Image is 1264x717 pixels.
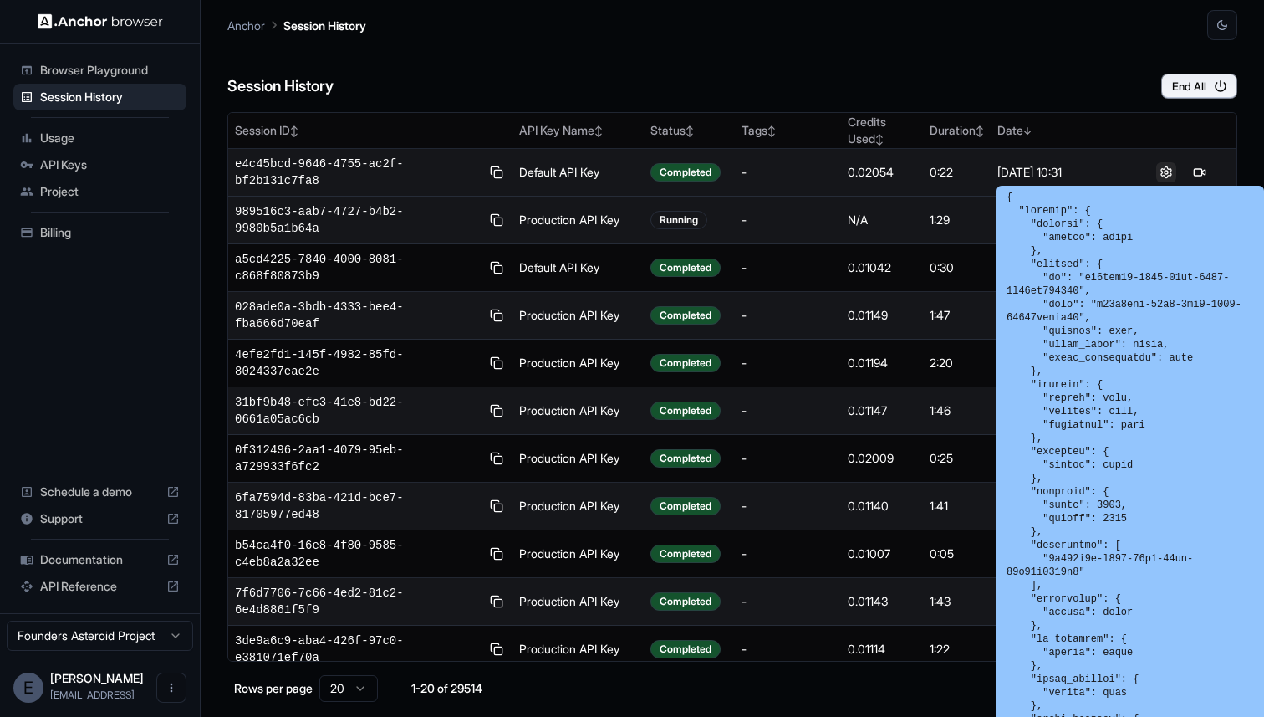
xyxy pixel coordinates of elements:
span: Project [40,183,180,200]
span: API Keys [40,156,180,173]
div: N/A [848,212,917,228]
span: a5cd4225-7840-4000-8081-c868f80873b9 [235,251,480,284]
div: 0.01140 [848,498,917,515]
div: 0.01149 [848,307,917,324]
div: 2:20 [930,355,984,371]
div: Tags [742,122,834,139]
div: Completed [650,402,721,420]
div: Status [650,122,729,139]
button: End All [1161,74,1237,99]
div: 0.01114 [848,641,917,658]
span: 31bf9b48-efc3-41e8-bd22-0661a05ac6cb [235,394,480,428]
div: 0:25 [930,450,984,467]
div: - [742,402,834,419]
div: 0.01147 [848,402,917,419]
span: Session History [40,89,180,105]
span: ed@asteroid.ai [50,689,135,701]
div: Completed [650,545,721,563]
span: ↕ [290,125,298,137]
td: Default API Key [512,244,643,292]
td: Production API Key [512,578,643,626]
div: 1:22 [930,641,984,658]
div: Completed [650,497,721,515]
span: Documentation [40,551,160,568]
span: 3de9a6c9-aba4-426f-97c0-e381071ef70a [235,632,480,666]
span: Browser Playground [40,62,180,79]
div: 0.01194 [848,355,917,371]
nav: breadcrumb [227,16,366,34]
span: ↕ [594,125,603,137]
div: Credits Used [848,114,917,147]
div: Completed [650,259,721,277]
p: Anchor [227,17,265,34]
span: 0f312496-2aa1-4079-95eb-a729933f6fc2 [235,442,480,475]
span: ↓ [1023,125,1032,137]
p: Session History [283,17,366,34]
p: Rows per page [234,680,313,697]
button: Open menu [156,673,186,703]
span: ↕ [875,133,884,146]
div: Session ID [235,122,506,139]
div: Schedule a demo [13,479,186,505]
span: 7f6d7706-7c66-4ed2-81c2-6e4d8861f5f9 [235,585,480,618]
span: 4efe2fd1-145f-4982-85fd-8024337eae2e [235,346,480,380]
div: 1:46 [930,402,984,419]
div: Support [13,505,186,532]
div: - [742,212,834,228]
div: Billing [13,219,186,246]
div: API Key Name [519,122,636,139]
td: Production API Key [512,340,643,387]
div: - [742,164,834,181]
div: Project [13,178,186,205]
div: API Reference [13,573,186,600]
div: Duration [930,122,984,139]
span: Usage [40,130,180,146]
td: Production API Key [512,435,643,483]
div: Completed [650,163,721,182]
span: b54ca4f0-16e8-4f80-9585-c4eb8a2a32ee [235,537,480,571]
div: Browser Playground [13,57,186,84]
div: Completed [650,354,721,372]
div: - [742,450,834,467]
div: Documentation [13,546,186,573]
div: API Keys [13,151,186,178]
td: Production API Key [512,483,643,530]
div: 1:47 [930,307,984,324]
span: 6fa7594d-83ba-421d-bce7-81705977ed48 [235,489,480,523]
td: Production API Key [512,530,643,578]
span: Edward Upton [50,671,144,685]
span: 989516c3-aab7-4727-b4b2-9980b5a1b64a [235,203,480,237]
div: Completed [650,640,721,658]
td: Production API Key [512,197,643,244]
div: - [742,498,834,515]
div: - [742,545,834,562]
div: 0.02054 [848,164,917,181]
div: [DATE] 10:31 [997,164,1122,181]
td: Production API Key [512,292,643,340]
div: - [742,259,834,276]
span: Support [40,510,160,527]
div: 0.01042 [848,259,917,276]
div: 0:22 [930,164,984,181]
div: Completed [650,449,721,468]
div: Usage [13,125,186,151]
div: - [742,641,834,658]
span: API Reference [40,578,160,595]
div: - [742,307,834,324]
div: - [742,355,834,371]
div: 1:41 [930,498,984,515]
div: 0:30 [930,259,984,276]
span: Schedule a demo [40,484,160,500]
div: Date [997,122,1122,139]
span: ↕ [767,125,776,137]
span: ↕ [686,125,694,137]
div: - [742,593,834,610]
div: E [13,673,43,703]
div: Completed [650,306,721,325]
span: ↕ [976,125,984,137]
img: Anchor Logo [38,13,163,29]
div: 1:43 [930,593,984,610]
div: 1:29 [930,212,984,228]
div: Completed [650,592,721,611]
td: Production API Key [512,387,643,435]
